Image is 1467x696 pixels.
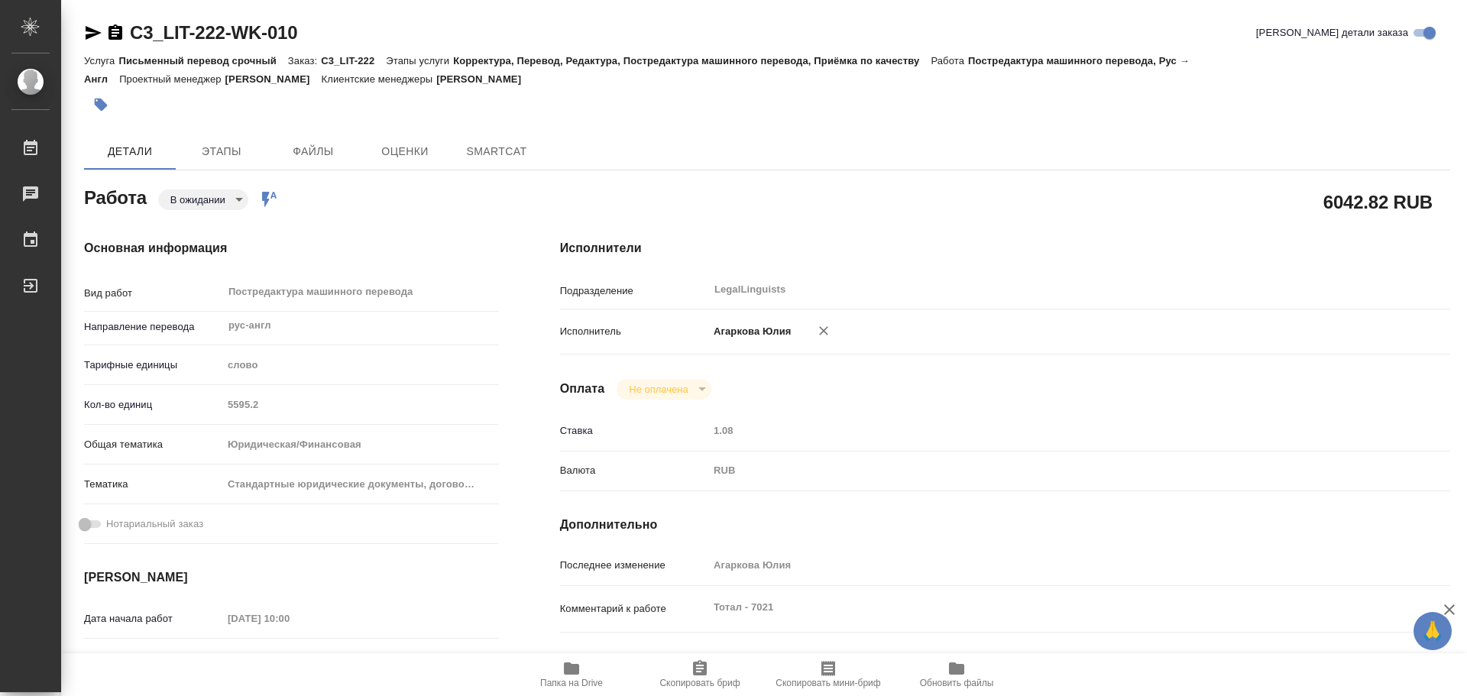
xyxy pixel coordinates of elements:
p: C3_LIT-222 [321,55,386,66]
div: В ожидании [617,379,711,400]
span: Этапы [185,142,258,161]
p: Клиентские менеджеры [322,73,437,85]
p: Подразделение [560,283,708,299]
p: Тарифные единицы [84,358,222,373]
p: Дата начала работ [84,611,222,626]
h2: Работа [84,183,147,210]
input: Пустое поле [708,554,1376,576]
span: [PERSON_NAME] детали заказа [1256,25,1408,40]
div: RUB [708,458,1376,484]
h4: Основная информация [84,239,499,257]
p: Кол-во единиц [84,397,222,413]
button: Обновить файлы [892,653,1021,696]
p: Услуга [84,55,118,66]
h4: Оплата [560,380,605,398]
p: Общая тематика [84,437,222,452]
p: Ставка [560,423,708,439]
button: Папка на Drive [507,653,636,696]
div: слово [222,352,499,378]
div: Юридическая/Финансовая [222,432,499,458]
h2: 6042.82 RUB [1323,189,1433,215]
span: Скопировать мини-бриф [776,678,880,688]
p: Работа [931,55,968,66]
button: Скопировать ссылку для ЯМессенджера [84,24,102,42]
p: Заказ: [288,55,321,66]
p: [PERSON_NAME] [436,73,533,85]
p: Корректура, Перевод, Редактура, Постредактура машинного перевода, Приёмка по качеству [453,55,931,66]
button: Удалить исполнителя [807,314,840,348]
span: Обновить файлы [920,678,994,688]
p: Валюта [560,463,708,478]
input: Пустое поле [222,651,356,673]
button: Скопировать мини-бриф [764,653,892,696]
span: Детали [93,142,167,161]
span: SmartCat [460,142,533,161]
p: Проектный менеджер [119,73,225,85]
button: Скопировать бриф [636,653,764,696]
input: Пустое поле [222,607,356,630]
span: Нотариальный заказ [106,516,203,532]
button: Добавить тэг [84,88,118,121]
h4: [PERSON_NAME] [84,568,499,587]
h4: Исполнители [560,239,1450,257]
input: Пустое поле [222,393,499,416]
p: Агаркова Юлия [708,324,792,339]
span: Оценки [368,142,442,161]
div: Стандартные юридические документы, договоры, уставы [222,471,499,497]
div: В ожидании [158,189,248,210]
span: Файлы [277,142,350,161]
p: [PERSON_NAME] [225,73,322,85]
p: Направление перевода [84,319,222,335]
p: Исполнитель [560,324,708,339]
p: Письменный перевод срочный [118,55,287,66]
input: Пустое поле [708,419,1376,442]
p: Этапы услуги [386,55,453,66]
span: Папка на Drive [540,678,603,688]
p: Комментарий к работе [560,601,708,617]
h4: Дополнительно [560,516,1450,534]
button: Скопировать ссылку [106,24,125,42]
p: Тематика [84,477,222,492]
button: Не оплачена [624,383,692,396]
span: Скопировать бриф [659,678,740,688]
textarea: Тотал - 7021 [708,594,1376,620]
a: C3_LIT-222-WK-010 [130,22,297,43]
p: Вид работ [84,286,222,301]
button: 🙏 [1414,612,1452,650]
button: В ожидании [166,193,230,206]
span: 🙏 [1420,615,1446,647]
p: Последнее изменение [560,558,708,573]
